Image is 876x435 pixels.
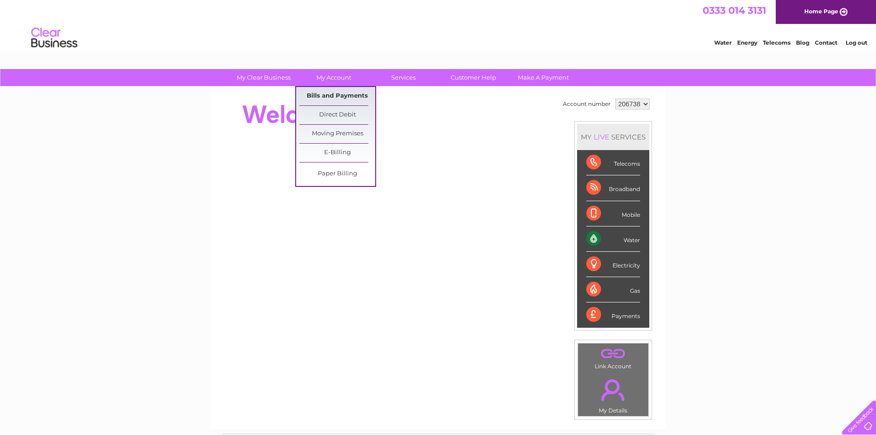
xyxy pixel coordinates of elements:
a: Telecoms [763,39,790,46]
a: Customer Help [435,69,511,86]
div: MY SERVICES [577,124,649,150]
td: Account number [561,96,613,112]
a: Energy [737,39,757,46]
a: My Clear Business [226,69,302,86]
div: Broadband [586,175,640,201]
a: Blog [796,39,809,46]
div: Telecoms [586,150,640,175]
a: Make A Payment [505,69,581,86]
a: Log out [846,39,867,46]
td: My Details [578,371,649,417]
div: Clear Business is a trading name of Verastar Limited (registered in [GEOGRAPHIC_DATA] No. 3667643... [221,5,656,45]
div: Water [586,226,640,252]
div: Payments [586,302,640,327]
div: Mobile [586,201,640,226]
a: 0333 014 3131 [703,5,766,16]
div: Electricity [586,252,640,277]
a: . [580,346,646,362]
a: E-Billing [299,144,375,162]
a: Contact [815,39,837,46]
a: My Account [296,69,372,86]
a: Moving Premises [299,125,375,143]
a: Bills and Payments [299,87,375,105]
img: logo.png [31,24,78,52]
div: Gas [586,277,640,302]
a: Services [366,69,441,86]
a: Paper Billing [299,165,375,183]
div: LIVE [592,133,611,141]
td: Link Account [578,343,649,372]
a: Direct Debit [299,106,375,124]
a: . [580,374,646,406]
a: Water [714,39,732,46]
